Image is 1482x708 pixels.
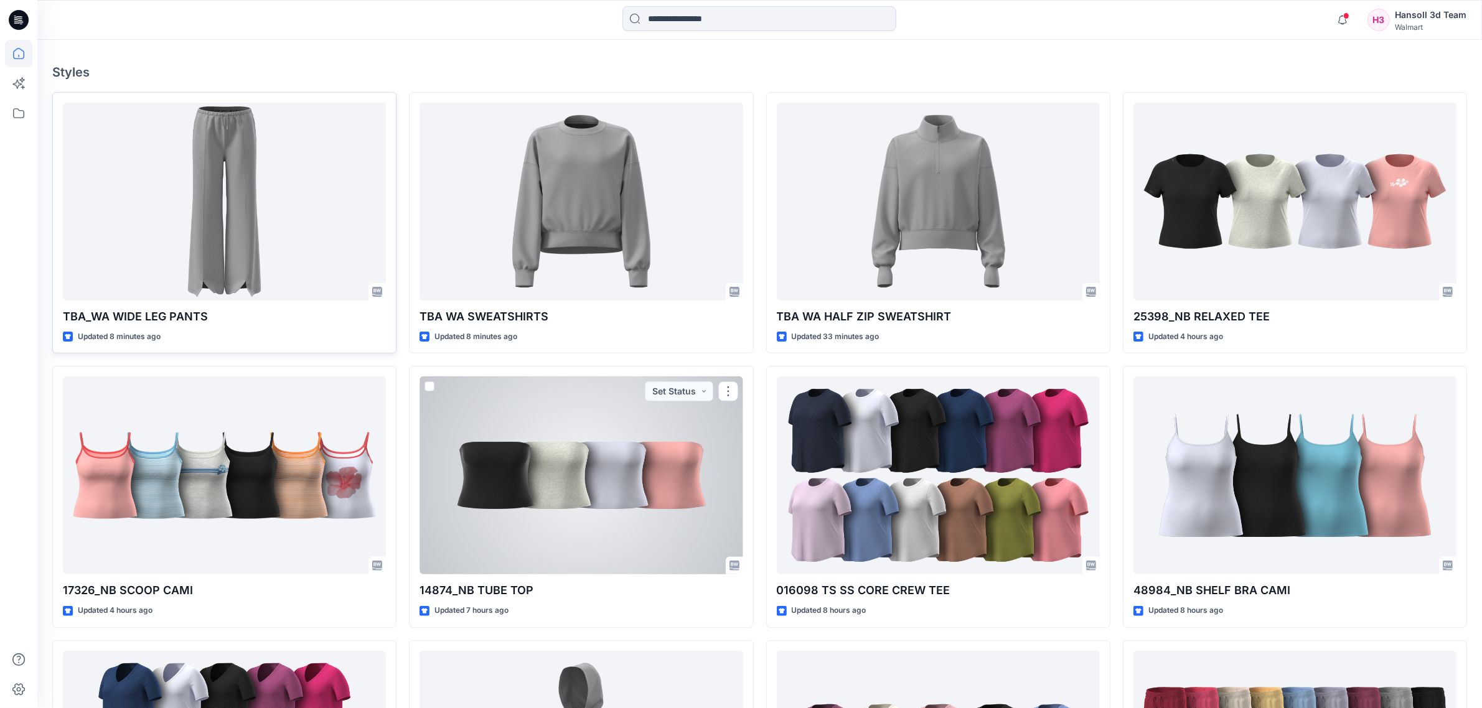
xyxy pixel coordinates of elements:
div: H3 [1367,9,1390,31]
a: 016098 TS SS CORE CREW TEE [777,376,1100,574]
p: TBA WA SWEATSHIRTS [420,308,743,325]
p: Updated 4 hours ago [1148,330,1223,343]
p: 48984_NB SHELF BRA CAMI [1133,582,1456,599]
div: Walmart [1395,22,1466,32]
a: 25398_NB RELAXED TEE [1133,103,1456,300]
p: Updated 8 minutes ago [78,330,161,343]
a: 17326_NB SCOOP CAMI [63,376,386,574]
a: 14874_NB TUBE TOP [420,376,743,574]
p: TBA WA HALF ZIP SWEATSHIRT [777,308,1100,325]
p: Updated 8 hours ago [792,604,866,617]
p: 17326_NB SCOOP CAMI [63,582,386,599]
p: 016098 TS SS CORE CREW TEE [777,582,1100,599]
p: 14874_NB TUBE TOP [420,582,743,599]
h4: Styles [52,65,1467,80]
p: Updated 8 minutes ago [434,330,517,343]
p: Updated 33 minutes ago [792,330,879,343]
p: TBA_WA WIDE LEG PANTS [63,308,386,325]
p: 25398_NB RELAXED TEE [1133,308,1456,325]
a: TBA WA HALF ZIP SWEATSHIRT [777,103,1100,300]
a: TBA WA SWEATSHIRTS [420,103,743,300]
a: 48984_NB SHELF BRA CAMI [1133,376,1456,574]
a: TBA_WA WIDE LEG PANTS [63,103,386,300]
div: Hansoll 3d Team [1395,7,1466,22]
p: Updated 7 hours ago [434,604,509,617]
p: Updated 4 hours ago [78,604,152,617]
p: Updated 8 hours ago [1148,604,1223,617]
